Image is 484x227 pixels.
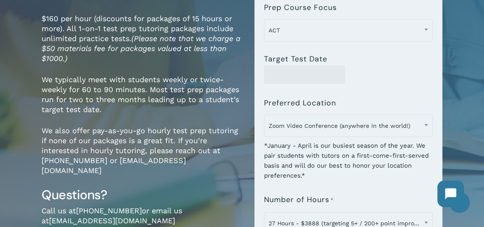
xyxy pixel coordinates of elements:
[42,75,242,126] p: We typically meet with students weekly or twice-weekly for 60 to 90 minutes. Most test prep packa...
[264,19,433,41] span: ACT
[264,135,433,181] div: *January - April is our busiest season of the year. We pair students with tutors on a first-come-...
[49,216,175,225] a: [EMAIL_ADDRESS][DOMAIN_NAME]
[264,55,327,63] label: Target Test Date
[42,126,242,187] p: We also offer pay-as-you-go hourly test prep tutoring if none of our packages is a great fit. If ...
[42,187,242,203] h3: Questions?
[264,115,433,137] span: Zoom Video Conference (anywhere in the world!)
[264,117,433,134] span: Zoom Video Conference (anywhere in the world!)
[42,14,242,75] p: $160 per hour (discounts for packages of 15 hours or more). All 1-on-1 test prep tutoring package...
[264,3,337,12] label: Prep Course Focus
[42,34,240,63] em: (Please note that we charge a $50 materials fee for packages valued at less than $1000.)
[264,22,433,39] span: ACT
[76,206,142,215] a: [PHONE_NUMBER]
[264,99,336,107] label: Preferred Location
[429,172,472,215] iframe: Chatbot
[264,195,333,205] label: Number of Hours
